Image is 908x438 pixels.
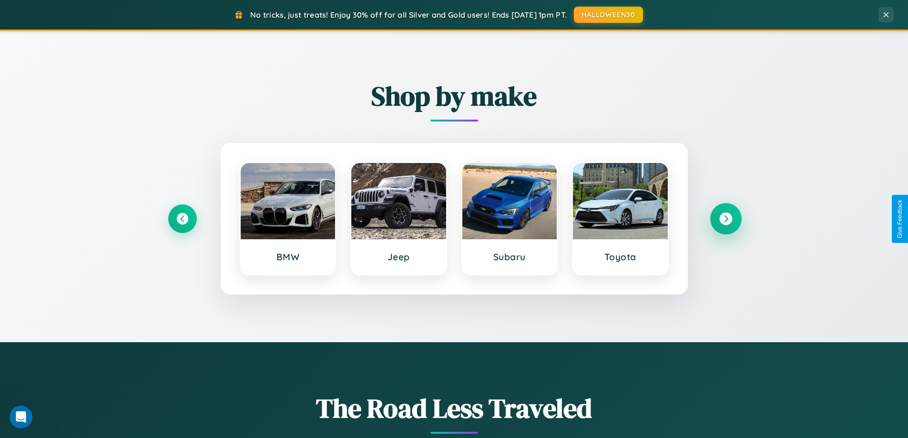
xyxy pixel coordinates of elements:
button: HALLOWEEN30 [574,7,643,23]
span: No tricks, just treats! Enjoy 30% off for all Silver and Gold users! Ends [DATE] 1pm PT. [250,10,567,20]
iframe: Intercom live chat [10,406,32,428]
h3: BMW [250,251,326,263]
h3: Jeep [361,251,437,263]
h3: Toyota [582,251,658,263]
div: Give Feedback [897,200,903,238]
h1: The Road Less Traveled [168,390,740,427]
h3: Subaru [472,251,548,263]
h2: Shop by make [168,78,740,114]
